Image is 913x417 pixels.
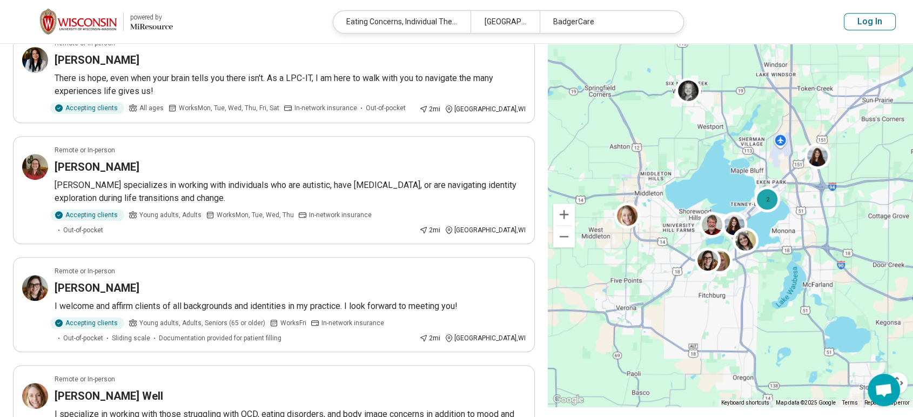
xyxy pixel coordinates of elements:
span: Young adults, Adults [139,210,202,220]
a: Report a map error [864,400,910,406]
span: Works Mon, Tue, Wed, Thu, Fri, Sat [179,103,279,113]
div: [GEOGRAPHIC_DATA] , WI [445,225,526,235]
span: Documentation provided for patient filling [159,333,281,343]
span: In-network insurance [309,210,372,220]
div: 2 [754,186,780,212]
p: Remote or In-person [55,374,115,384]
div: Accepting clients [50,209,124,221]
div: 2 mi [419,333,440,343]
div: Open chat [868,374,900,406]
p: Remote or In-person [55,266,115,276]
span: In-network insurance [294,103,357,113]
a: Terms (opens in new tab) [842,400,858,406]
button: Zoom in [553,204,575,225]
div: [GEOGRAPHIC_DATA] , WI [445,333,526,343]
span: Young adults, Adults, Seniors (65 or older) [139,318,265,328]
div: Eating Concerns, Individual Therapy [333,11,471,33]
h3: [PERSON_NAME] [55,52,139,68]
span: Works Mon, Tue, Wed, Thu [217,210,294,220]
button: Zoom out [553,226,575,247]
div: 2 mi [419,225,440,235]
span: Works Fri [280,318,306,328]
a: Open this area in Google Maps (opens a new window) [551,393,586,407]
button: Log In [844,13,896,30]
span: Out-of-pocket [63,333,103,343]
div: 2 mi [419,104,440,114]
h3: [PERSON_NAME] [55,280,139,295]
div: [GEOGRAPHIC_DATA], [GEOGRAPHIC_DATA] [471,11,539,33]
div: [GEOGRAPHIC_DATA] , WI [445,104,526,114]
img: University of Wisconsin-Madison [40,9,117,35]
a: University of Wisconsin-Madisonpowered by [17,9,173,35]
div: Accepting clients [50,317,124,329]
span: Out-of-pocket [63,225,103,235]
img: Google [551,393,586,407]
h3: [PERSON_NAME] Well [55,388,163,403]
span: All ages [139,103,164,113]
p: [PERSON_NAME] specializes in working with individuals who are autistic, have [MEDICAL_DATA], or a... [55,179,526,205]
div: powered by [130,12,173,22]
span: Sliding scale [112,333,150,343]
span: In-network insurance [321,318,384,328]
button: Keyboard shortcuts [721,399,769,407]
span: Out-of-pocket [366,103,406,113]
button: Map camera controls [886,372,908,394]
div: BadgerCare [540,11,677,33]
p: Remote or In-person [55,145,115,155]
div: Accepting clients [50,102,124,114]
p: I welcome and affirm clients of all backgrounds and identities in my practice. I look forward to ... [55,300,526,313]
h3: [PERSON_NAME] [55,159,139,174]
p: There is hope, even when your brain tells you there isn't. As a LPC-IT, I am here to walk with yo... [55,72,526,98]
span: Map data ©2025 Google [776,400,836,406]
